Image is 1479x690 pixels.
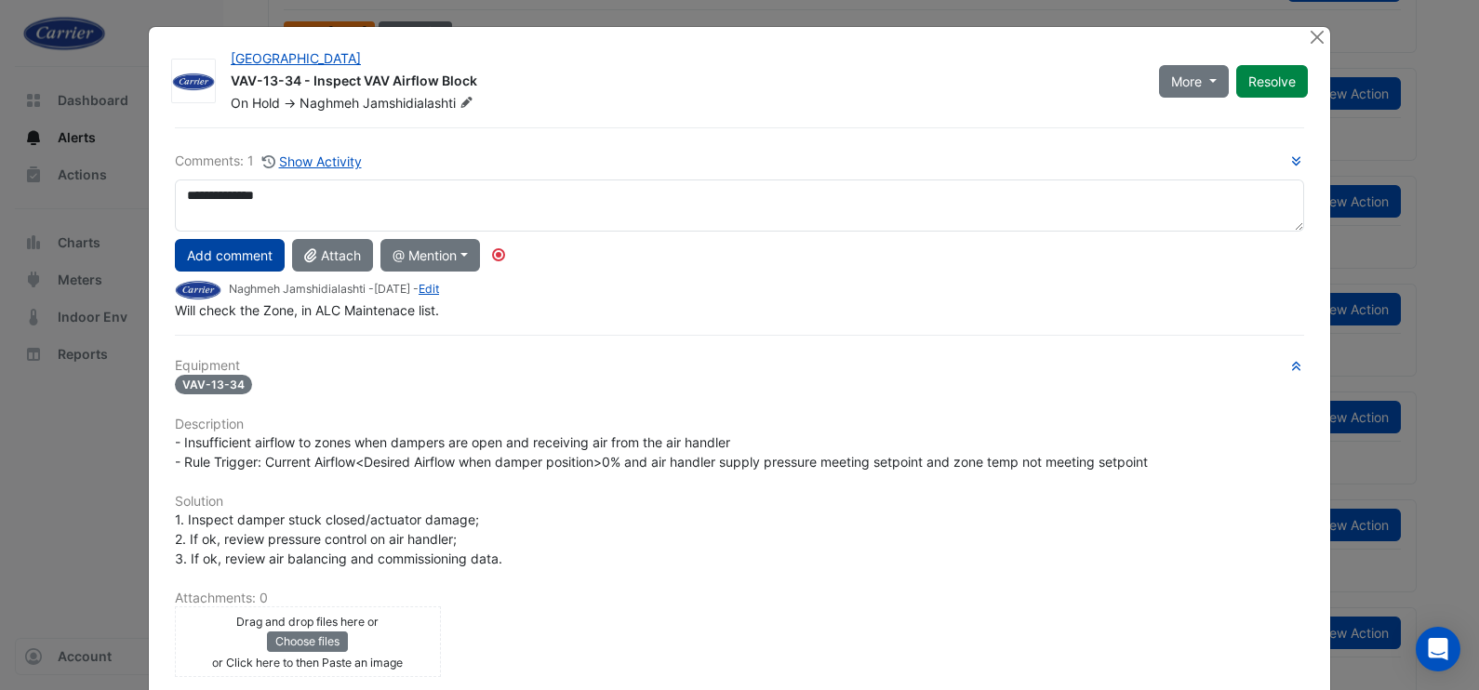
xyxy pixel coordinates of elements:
span: Naghmeh [300,95,359,111]
button: More [1159,65,1229,98]
span: More [1171,72,1202,91]
h6: Attachments: 0 [175,590,1304,606]
h6: Equipment [175,358,1304,374]
a: [GEOGRAPHIC_DATA] [231,50,361,66]
button: Choose files [267,631,348,652]
div: Open Intercom Messenger [1416,627,1460,671]
button: @ Mention [380,239,480,272]
a: Edit [419,282,439,296]
img: Carrier [175,280,221,300]
div: VAV-13-34 - Inspect VAV Airflow Block [231,72,1137,94]
h6: Description [175,417,1304,432]
div: Tooltip anchor [490,246,507,263]
small: Drag and drop files here or [236,615,379,629]
button: Close [1307,27,1326,46]
span: Jamshidialashti [363,94,477,113]
small: Naghmeh Jamshidialashti - - [229,281,439,298]
button: Attach [292,239,373,272]
small: or Click here to then Paste an image [212,656,403,670]
span: - Insufficient airflow to zones when dampers are open and receiving air from the air handler - Ru... [175,434,1148,470]
button: Show Activity [261,151,363,172]
span: 1. Inspect damper stuck closed/actuator damage; 2. If ok, review pressure control on air handler;... [175,511,502,566]
span: 2025-03-18 11:17:35 [374,282,410,296]
img: Carrier [172,73,215,91]
span: Will check the Zone, in ALC Maintenace list. [175,302,439,318]
span: -> [284,95,296,111]
div: Comments: 1 [175,151,363,172]
button: Resolve [1236,65,1308,98]
span: On Hold [231,95,280,111]
h6: Solution [175,494,1304,510]
button: Add comment [175,239,285,272]
span: VAV-13-34 [175,375,252,394]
